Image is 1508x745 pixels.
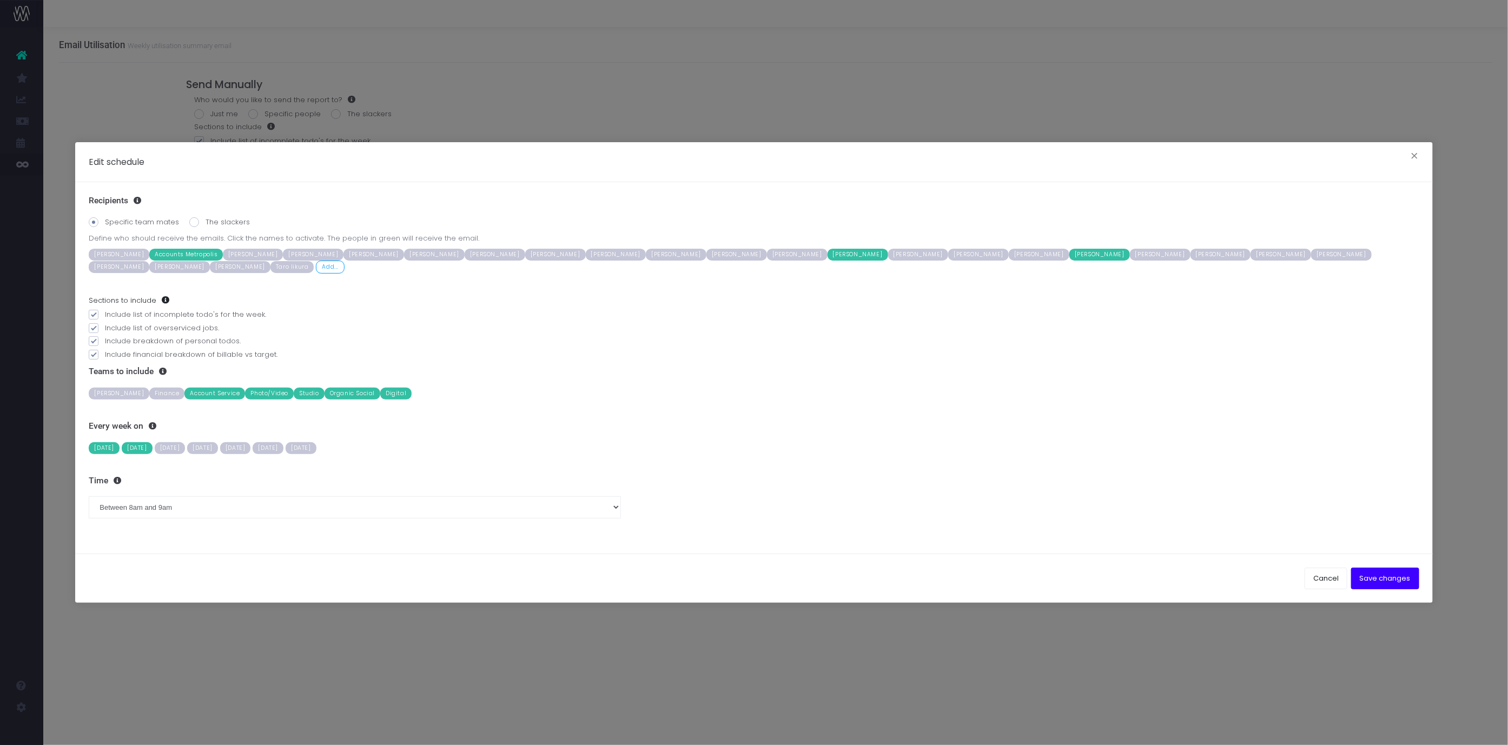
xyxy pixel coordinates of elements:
span: Taro Iikura [270,261,314,273]
span: [DATE] [122,442,153,454]
span: Account Service [184,388,245,400]
span: [PERSON_NAME] [1311,249,1372,261]
span: [PERSON_NAME] [210,261,270,273]
span: [PERSON_NAME] [1251,249,1311,261]
span: [DATE] [220,442,251,454]
label: Include financial breakdown of billable vs target. [89,349,1419,360]
span: [DATE] [89,442,120,454]
h3: Recipients [89,196,1419,206]
span: [PERSON_NAME] [706,249,767,261]
span: [DATE] [286,442,316,454]
span: [PERSON_NAME] [1069,249,1130,261]
span: [PERSON_NAME] [89,388,149,400]
span: Studio [294,388,325,400]
span: Organic Social [325,388,380,400]
span: [PERSON_NAME] [1009,249,1069,261]
span: [PERSON_NAME] [223,249,283,261]
span: [PERSON_NAME] [767,249,828,261]
span: [PERSON_NAME] [404,249,465,261]
span: [PERSON_NAME] [89,261,149,273]
h3: Every week on [89,421,1419,431]
span: [DATE] [155,442,186,454]
label: Include list of overserviced jobs. [89,323,1419,334]
span: [DATE] [253,442,283,454]
button: Close [1404,149,1426,166]
span: Define who should receive the emails. Click the names to activate. The people in green will recei... [89,233,1419,244]
span: [PERSON_NAME] [586,249,646,261]
span: [PERSON_NAME] [89,249,149,261]
label: The slackers [189,217,250,228]
label: Sections to include [89,295,169,306]
span: Photo/Video [245,388,294,400]
button: Cancel [1305,568,1347,589]
span: Add... [316,261,345,274]
span: [PERSON_NAME] [525,249,586,261]
span: Accounts Metropolis [149,249,222,261]
span: [PERSON_NAME] [283,249,343,261]
span: Digital [380,388,412,400]
span: [PERSON_NAME] [646,249,706,261]
span: Finance [149,388,184,400]
button: Save changes [1351,568,1419,589]
span: [PERSON_NAME] [1190,249,1251,261]
label: Include breakdown of personal todos. [89,336,1419,347]
h3: Time [89,476,1419,486]
span: [PERSON_NAME] [888,249,949,261]
span: [PERSON_NAME] [828,249,888,261]
span: [PERSON_NAME] [1130,249,1190,261]
span: [DATE] [187,442,218,454]
span: [PERSON_NAME] [149,261,210,273]
label: Include list of incomplete todo's for the week. [89,309,1419,320]
h5: Edit schedule [89,156,144,168]
span: [PERSON_NAME] [465,249,525,261]
label: Specific team mates [89,217,179,228]
span: [PERSON_NAME] [948,249,1009,261]
span: [PERSON_NAME] [343,249,404,261]
h3: Teams to include [89,367,1419,377]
